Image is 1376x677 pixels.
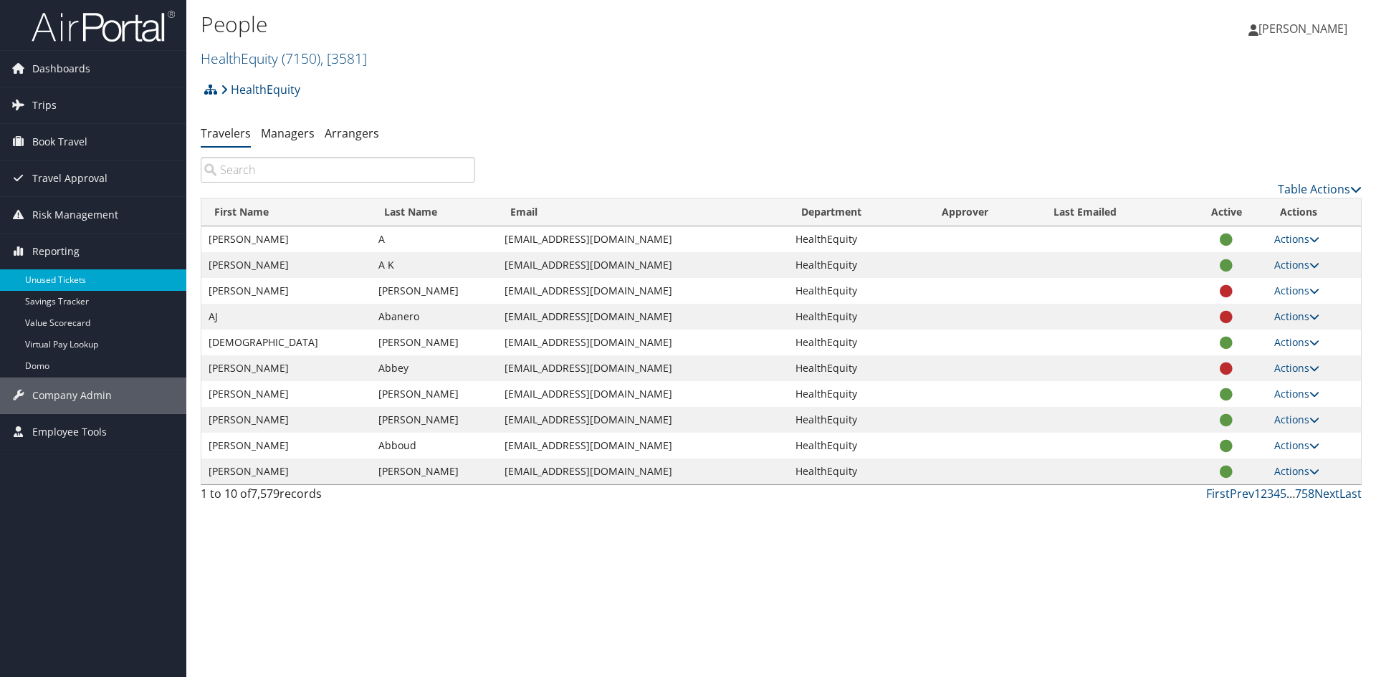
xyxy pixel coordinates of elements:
a: Actions [1274,284,1319,297]
td: HealthEquity [788,304,929,330]
a: Table Actions [1278,181,1362,197]
th: Approver [929,198,1041,226]
td: [PERSON_NAME] [201,278,371,304]
td: [EMAIL_ADDRESS][DOMAIN_NAME] [497,433,788,458]
td: [DEMOGRAPHIC_DATA] [201,330,371,355]
td: HealthEquity [788,458,929,484]
td: HealthEquity [788,433,929,458]
td: [PERSON_NAME] [201,433,371,458]
input: Search [201,157,475,183]
td: [PERSON_NAME] [201,458,371,484]
td: [EMAIL_ADDRESS][DOMAIN_NAME] [497,355,788,381]
td: [EMAIL_ADDRESS][DOMAIN_NAME] [497,330,788,355]
td: [PERSON_NAME] [201,407,371,433]
a: Actions [1274,309,1319,323]
span: [PERSON_NAME] [1258,21,1347,37]
td: [PERSON_NAME] [371,381,497,407]
td: [PERSON_NAME] [201,252,371,278]
span: Dashboards [32,51,90,87]
th: First Name: activate to sort column ascending [201,198,371,226]
a: Prev [1230,486,1254,501]
th: Department: activate to sort column ascending [788,198,929,226]
a: 1 [1254,486,1261,501]
a: Next [1314,486,1339,501]
td: [PERSON_NAME] [201,355,371,381]
span: Risk Management [32,197,118,233]
td: HealthEquity [788,226,929,252]
td: [EMAIL_ADDRESS][DOMAIN_NAME] [497,381,788,407]
a: [PERSON_NAME] [1248,7,1362,50]
a: 758 [1295,486,1314,501]
th: Active: activate to sort column ascending [1185,198,1267,226]
span: Travel Approval [32,160,107,196]
td: [EMAIL_ADDRESS][DOMAIN_NAME] [497,304,788,330]
td: Abboud [371,433,497,458]
a: Actions [1274,232,1319,246]
a: Actions [1274,387,1319,400]
td: A [371,226,497,252]
span: 7,579 [251,486,279,501]
span: Book Travel [32,124,87,160]
span: , [ 3581 ] [320,49,367,68]
td: [EMAIL_ADDRESS][DOMAIN_NAME] [497,252,788,278]
th: Last Name: activate to sort column descending [371,198,497,226]
td: Abanero [371,304,497,330]
td: [PERSON_NAME] [371,278,497,304]
a: 3 [1267,486,1274,501]
td: [PERSON_NAME] [371,458,497,484]
th: Actions [1267,198,1361,226]
td: [EMAIL_ADDRESS][DOMAIN_NAME] [497,407,788,433]
div: 1 to 10 of records [201,485,475,509]
td: HealthEquity [788,381,929,407]
span: … [1286,486,1295,501]
td: [PERSON_NAME] [371,330,497,355]
h1: People [201,9,975,39]
a: Managers [261,125,315,141]
a: Actions [1274,438,1319,452]
a: HealthEquity [201,49,367,68]
a: Actions [1274,413,1319,426]
a: Actions [1274,464,1319,478]
td: HealthEquity [788,407,929,433]
td: [EMAIL_ADDRESS][DOMAIN_NAME] [497,458,788,484]
td: [PERSON_NAME] [371,407,497,433]
a: Last [1339,486,1362,501]
img: airportal-logo.png [32,9,175,43]
a: 5 [1280,486,1286,501]
a: HealthEquity [221,75,300,104]
span: Company Admin [32,378,112,413]
td: AJ [201,304,371,330]
span: Trips [32,87,57,123]
td: [PERSON_NAME] [201,381,371,407]
a: Travelers [201,125,251,141]
span: Employee Tools [32,414,107,450]
a: Actions [1274,361,1319,375]
td: Abbey [371,355,497,381]
span: ( 7150 ) [282,49,320,68]
td: HealthEquity [788,278,929,304]
td: HealthEquity [788,252,929,278]
td: A K [371,252,497,278]
th: Last Emailed: activate to sort column ascending [1041,198,1185,226]
span: Reporting [32,234,80,269]
td: [PERSON_NAME] [201,226,371,252]
td: HealthEquity [788,355,929,381]
td: [EMAIL_ADDRESS][DOMAIN_NAME] [497,226,788,252]
a: Actions [1274,258,1319,272]
a: First [1206,486,1230,501]
td: HealthEquity [788,330,929,355]
a: 4 [1274,486,1280,501]
a: 2 [1261,486,1267,501]
a: Arrangers [325,125,379,141]
a: Actions [1274,335,1319,349]
th: Email: activate to sort column ascending [497,198,788,226]
td: [EMAIL_ADDRESS][DOMAIN_NAME] [497,278,788,304]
